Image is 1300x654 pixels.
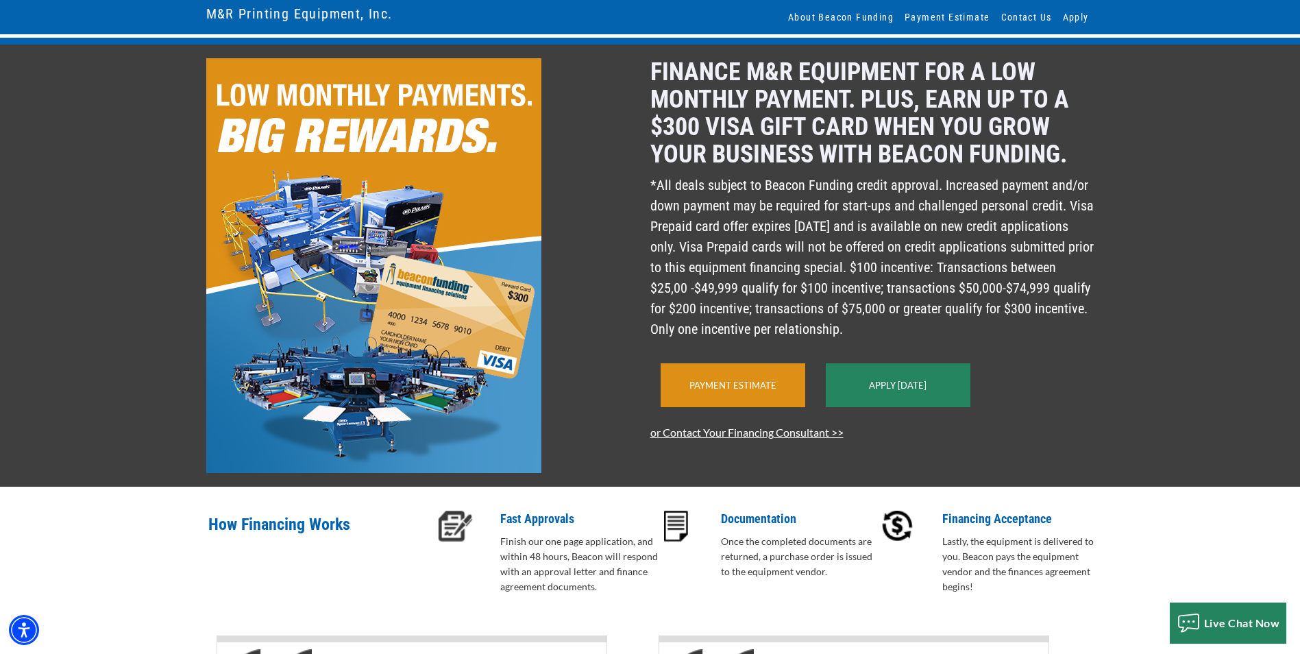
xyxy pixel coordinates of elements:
[500,534,659,594] p: Finish our one page application, and within 48 hours, Beacon will respond with an approval letter...
[721,534,879,579] p: Once the completed documents are returned, a purchase order is issued to the equipment vendor.
[9,615,39,645] div: Accessibility Menu
[942,534,1101,594] p: Lastly, the equipment is delivered to you. Beacon pays the equipment vendor and the finances agre...
[650,175,1094,339] p: *All deals subject to Beacon Funding credit approval. Increased payment and/or down payment may b...
[1204,616,1280,629] span: Live Chat Now
[664,511,688,542] img: Documentation
[206,258,541,271] a: beaconfunding.com - open in a new tab
[650,58,1094,168] p: Finance M&R equipment for a low monthly payment. Plus, earn up to a $300 Visa gift card when you ...
[869,380,927,391] a: Apply [DATE]
[721,511,879,527] p: Documentation
[208,511,430,555] p: How Financing Works
[650,426,844,439] a: or Contact Your Financing Consultant >>
[689,380,776,391] a: Payment Estimate
[206,2,393,25] a: M&R Printing Equipment, Inc.
[942,511,1101,527] p: Financing Acceptance
[1170,603,1287,644] button: Live Chat Now
[438,511,473,542] img: Fast Approvals
[500,511,659,527] p: Fast Approvals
